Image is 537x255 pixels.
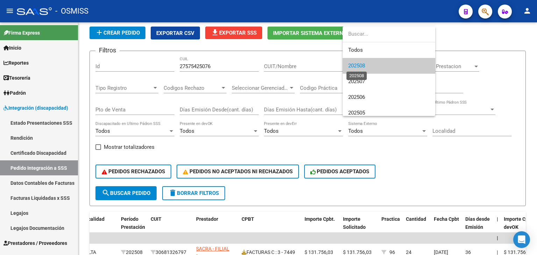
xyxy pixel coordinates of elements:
[348,63,365,69] span: 202508
[348,110,365,116] span: 202505
[348,94,365,100] span: 202506
[348,42,430,58] span: Todos
[513,231,530,248] div: Open Intercom Messenger
[343,26,435,42] input: dropdown search
[348,78,365,85] span: 202507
